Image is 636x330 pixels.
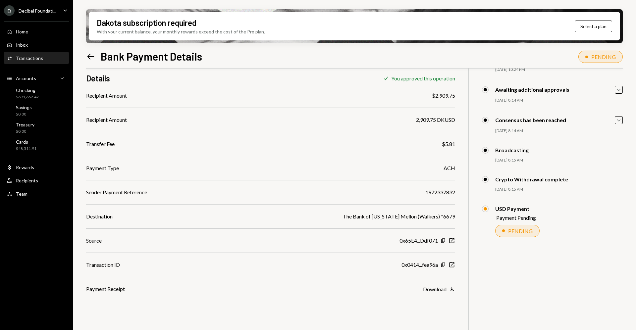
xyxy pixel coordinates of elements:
[391,75,455,81] div: You approved this operation
[16,122,34,127] div: Treasury
[495,86,569,93] div: Awaiting additional approvals
[97,28,265,35] div: With your current balance, your monthly rewards exceed the cost of the Pro plan.
[4,103,69,118] a: Savings$0.00
[16,75,36,81] div: Accounts
[425,188,455,196] div: 1972337832
[16,94,39,100] div: $691,662.42
[432,92,455,100] div: $2,909.75
[4,174,69,186] a: Recipients
[416,116,455,124] div: 2,909.75 DKUSD
[495,206,536,212] div: USD Payment
[19,8,56,14] div: Decibel Foundati...
[16,146,36,152] div: $48,511.91
[4,85,69,101] a: Checking$691,662.42
[86,261,120,269] div: Transaction ID
[86,92,127,100] div: Recipient Amount
[4,120,69,136] a: Treasury$0.00
[495,158,623,163] div: [DATE] 8:15 AM
[16,105,32,110] div: Savings
[86,164,119,172] div: Payment Type
[16,178,38,183] div: Recipients
[16,129,34,134] div: $0.00
[16,191,27,197] div: Team
[16,42,28,48] div: Inbox
[343,212,455,220] div: The Bank of [US_STATE] Mellon (Walkers) *6679
[508,228,533,234] div: PENDING
[4,188,69,200] a: Team
[4,25,69,37] a: Home
[86,212,113,220] div: Destination
[86,140,115,148] div: Transfer Fee
[86,285,125,293] div: Payment Receipt
[401,261,438,269] div: 0x0414...fea96a
[4,72,69,84] a: Accounts
[495,187,623,192] div: [DATE] 8:15 AM
[423,286,447,292] div: Download
[423,286,455,293] button: Download
[86,188,147,196] div: Sender Payment Reference
[16,139,36,145] div: Cards
[86,237,102,245] div: Source
[16,29,28,34] div: Home
[16,55,43,61] div: Transactions
[4,39,69,51] a: Inbox
[4,137,69,153] a: Cards$48,511.91
[442,140,455,148] div: $5.81
[495,128,623,134] div: [DATE] 8:14 AM
[575,21,612,32] button: Select a plan
[97,17,196,28] div: Dakota subscription required
[16,165,34,170] div: Rewards
[16,112,32,117] div: $0.00
[495,98,623,103] div: [DATE] 8:14 AM
[399,237,438,245] div: 0x65E4...Ddf071
[16,87,39,93] div: Checking
[4,5,15,16] div: D
[495,147,529,153] div: Broadcasting
[495,117,566,123] div: Consensus has been reached
[496,214,536,221] div: Payment Pending
[444,164,455,172] div: ACH
[86,116,127,124] div: Recipient Amount
[101,50,202,63] h1: Bank Payment Details
[591,54,616,60] div: PENDING
[495,176,568,182] div: Crypto Withdrawal complete
[86,73,110,84] h3: Details
[4,161,69,173] a: Rewards
[495,67,623,72] div: [DATE] 10:24 PM
[4,52,69,64] a: Transactions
